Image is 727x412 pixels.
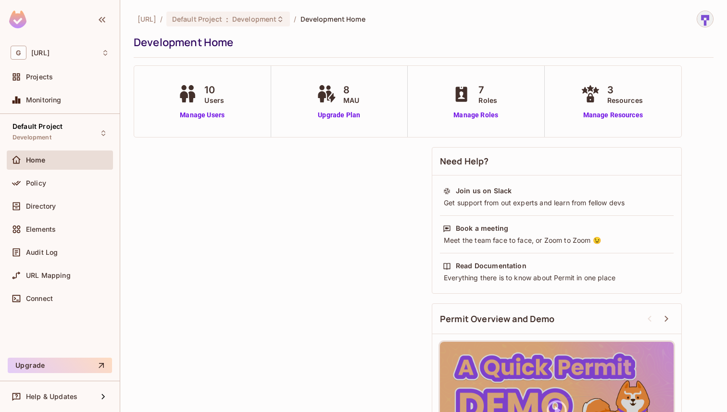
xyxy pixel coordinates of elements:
span: Roles [478,95,497,105]
a: Manage Resources [578,110,648,120]
div: Read Documentation [456,261,526,271]
span: Users [204,95,224,105]
span: Home [26,156,46,164]
span: Development Home [301,14,365,24]
img: sharmila@genworx.ai [697,11,713,27]
span: Default Project [13,123,63,130]
span: Elements [26,225,56,233]
span: Projects [26,73,53,81]
span: 3 [607,83,643,97]
span: Connect [26,295,53,302]
span: Help & Updates [26,393,77,400]
span: : [226,15,229,23]
span: Audit Log [26,249,58,256]
button: Upgrade [8,358,112,373]
div: Everything there is to know about Permit in one place [443,273,671,283]
span: Workspace: genworx.ai [31,49,50,57]
span: Development [13,134,51,141]
span: Development [232,14,276,24]
span: Monitoring [26,96,62,104]
div: Get support from out experts and learn from fellow devs [443,198,671,208]
span: Need Help? [440,155,489,167]
span: 7 [478,83,497,97]
div: Meet the team face to face, or Zoom to Zoom 😉 [443,236,671,245]
span: G [11,46,26,60]
span: Resources [607,95,643,105]
div: Development Home [134,35,709,50]
span: 10 [204,83,224,97]
div: Join us on Slack [456,186,512,196]
span: MAU [343,95,359,105]
span: 8 [343,83,359,97]
span: URL Mapping [26,272,71,279]
a: Manage Users [175,110,229,120]
li: / [294,14,296,24]
span: Directory [26,202,56,210]
span: Default Project [172,14,222,24]
div: Book a meeting [456,224,508,233]
a: Upgrade Plan [314,110,364,120]
span: the active workspace [138,14,156,24]
a: Manage Roles [450,110,502,120]
span: Permit Overview and Demo [440,313,555,325]
li: / [160,14,163,24]
span: Policy [26,179,46,187]
img: SReyMgAAAABJRU5ErkJggg== [9,11,26,28]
